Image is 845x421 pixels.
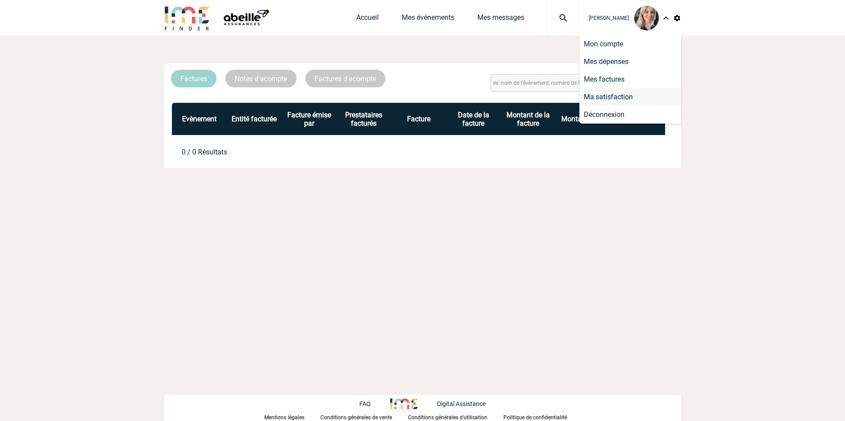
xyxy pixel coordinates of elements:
li: Déconnexion [579,106,681,124]
th: Montant payé [556,103,610,135]
a: Mentions légales [264,413,320,421]
p: Conditions générales d'utilisation [408,414,487,421]
a: Conditions générales d'utilisation [408,413,503,421]
a: Factures [171,70,217,87]
img: IME-Finder [164,5,210,30]
p: Conditions générales de vente [320,414,392,421]
th: Entité facturée [227,103,282,135]
input: ex: nom de l'évènement, numéro de facture, ... [491,74,646,92]
a: Conditions générales de vente [320,413,408,421]
th: Prestataires facturés [336,103,391,135]
p: Politique de confidentialité [503,414,567,421]
a: FAQ [359,399,390,407]
a: Mes messages [477,13,524,26]
th: Evènement [172,103,227,135]
a: Notes d'acompte [225,70,297,87]
a: Mon compte [579,35,681,53]
th: Montant de la facture [501,103,556,135]
th: Facture émise par [282,103,336,135]
p: Digital Assistance [437,400,486,407]
p: Mentions légales [264,414,305,421]
span: [PERSON_NAME] [589,15,629,21]
img: http://www.idealmeetingsevents.fr/ [390,398,418,409]
a: Ma satisfaction [579,88,681,106]
div: 0 / 0 Résultats [182,148,227,156]
th: Date de la facture [446,103,501,135]
a: Politique de confidentialité [503,413,581,421]
img: 129785-0.jpg [634,6,659,30]
a: Mes événements [402,13,454,26]
p: FAQ [359,400,371,407]
th: Facture [391,103,446,135]
a: Mes dépenses [579,53,681,71]
a: Mes factures [579,71,681,88]
a: Factures d'acompte [305,70,385,87]
a: Accueil [356,13,379,26]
